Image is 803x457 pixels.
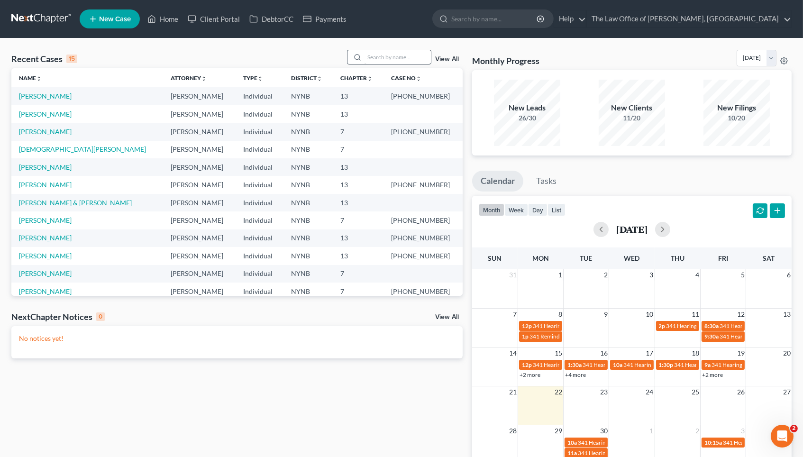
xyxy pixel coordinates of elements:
td: [PERSON_NAME] [163,247,236,265]
i: unfold_more [201,76,207,82]
a: Typeunfold_more [243,74,263,82]
i: unfold_more [367,76,373,82]
div: New Filings [703,102,770,113]
span: 2 [790,425,798,432]
span: 341 Hearing for [PERSON_NAME] [623,361,708,368]
td: NYNB [283,247,333,265]
td: [PHONE_NUMBER] [383,123,463,140]
span: 22 [554,386,563,398]
a: Client Portal [183,10,245,27]
span: 28 [508,425,518,437]
a: [PERSON_NAME] [19,216,72,224]
a: +4 more [565,371,586,378]
button: month [479,203,504,216]
td: [PERSON_NAME] [163,176,236,193]
a: Districtunfold_more [291,74,322,82]
td: NYNB [283,194,333,211]
span: 9a [704,361,711,368]
span: 10a [613,361,622,368]
span: 1 [557,269,563,281]
span: 12 [736,309,746,320]
a: Attorneyunfold_more [171,74,207,82]
td: [PHONE_NUMBER] [383,176,463,193]
span: 23 [599,386,609,398]
span: 16 [599,347,609,359]
span: 4 [694,269,700,281]
span: 1:30a [567,361,582,368]
a: Help [554,10,586,27]
td: [PHONE_NUMBER] [383,211,463,229]
div: 0 [96,312,105,321]
td: Individual [236,211,283,229]
a: View All [435,56,459,63]
span: Fri [718,254,728,262]
td: [PERSON_NAME] [163,158,236,176]
td: NYNB [283,265,333,283]
h2: [DATE] [616,224,648,234]
span: 341 Hearing for [PERSON_NAME] & [PERSON_NAME] [578,449,713,457]
td: NYNB [283,229,333,247]
span: Sat [763,254,775,262]
span: 8:30a [704,322,719,329]
a: [PERSON_NAME] [19,110,72,118]
span: 17 [645,347,655,359]
a: [PERSON_NAME] [19,92,72,100]
a: Case Nounfold_more [391,74,421,82]
td: 7 [333,283,383,300]
span: New Case [99,16,131,23]
td: Individual [236,194,283,211]
td: Individual [236,229,283,247]
a: View All [435,314,459,320]
td: 13 [333,194,383,211]
td: [PERSON_NAME] [163,211,236,229]
div: New Clients [599,102,665,113]
i: unfold_more [416,76,421,82]
span: 29 [554,425,563,437]
td: 13 [333,158,383,176]
td: [PHONE_NUMBER] [383,247,463,265]
button: day [528,203,547,216]
td: 13 [333,105,383,123]
span: 21 [508,386,518,398]
i: unfold_more [36,76,42,82]
a: [PERSON_NAME] [19,287,72,295]
span: 5 [740,269,746,281]
a: Nameunfold_more [19,74,42,82]
td: Individual [236,123,283,140]
span: 10 [645,309,655,320]
button: list [547,203,566,216]
td: [PHONE_NUMBER] [383,87,463,105]
span: 26 [736,386,746,398]
a: [PERSON_NAME] [19,252,72,260]
span: 3 [649,269,655,281]
span: 341 Hearing for [PERSON_NAME] [578,439,663,446]
td: 7 [333,211,383,229]
span: Sun [488,254,502,262]
a: +2 more [702,371,723,378]
span: 19 [736,347,746,359]
span: 10:15a [704,439,722,446]
i: unfold_more [257,76,263,82]
td: 13 [333,229,383,247]
span: 30 [599,425,609,437]
td: Individual [236,105,283,123]
a: Home [143,10,183,27]
td: NYNB [283,87,333,105]
a: [DEMOGRAPHIC_DATA][PERSON_NAME] [19,145,146,153]
td: Individual [236,176,283,193]
div: 26/30 [494,113,560,123]
span: 25 [691,386,700,398]
td: Individual [236,141,283,158]
td: 13 [333,176,383,193]
td: [PERSON_NAME] [163,283,236,300]
div: 10/20 [703,113,770,123]
button: week [504,203,528,216]
td: [PERSON_NAME] [163,105,236,123]
span: 27 [782,386,792,398]
a: [PERSON_NAME] [19,181,72,189]
span: 11 [691,309,700,320]
span: 341 Hearing for [PERSON_NAME] [583,361,667,368]
td: 7 [333,265,383,283]
span: 1:30p [659,361,674,368]
td: [PERSON_NAME] [163,87,236,105]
